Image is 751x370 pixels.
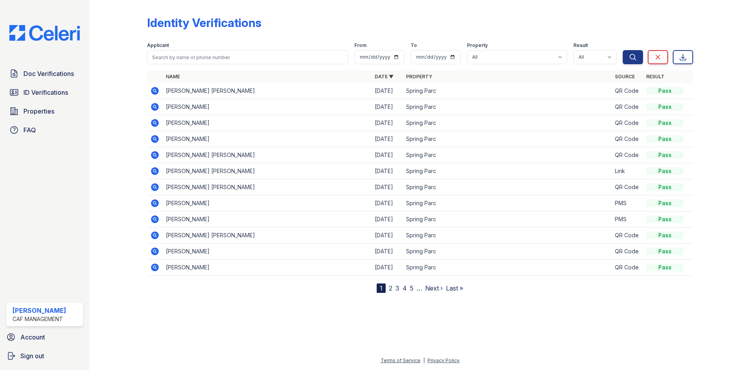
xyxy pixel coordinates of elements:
[402,284,407,292] a: 4
[163,163,372,179] td: [PERSON_NAME] [PERSON_NAME]
[23,125,36,135] span: FAQ
[646,151,684,159] div: Pass
[147,16,261,30] div: Identity Verifications
[163,195,372,211] td: [PERSON_NAME]
[3,329,86,345] a: Account
[410,284,413,292] a: 5
[163,83,372,99] td: [PERSON_NAME] [PERSON_NAME]
[612,179,643,195] td: QR Code
[377,283,386,293] div: 1
[163,211,372,227] td: [PERSON_NAME]
[147,50,348,64] input: Search by name or phone number
[403,115,612,131] td: Spring Parc
[163,147,372,163] td: [PERSON_NAME] [PERSON_NAME]
[20,332,45,342] span: Account
[406,74,432,79] a: Property
[428,357,460,363] a: Privacy Policy
[612,99,643,115] td: QR Code
[6,122,83,138] a: FAQ
[403,227,612,244] td: Spring Parc
[612,195,643,211] td: PMS
[372,227,403,244] td: [DATE]
[372,244,403,260] td: [DATE]
[375,74,393,79] a: Date ▼
[612,211,643,227] td: PMS
[6,85,83,100] a: ID Verifications
[646,135,684,143] div: Pass
[615,74,635,79] a: Source
[372,147,403,163] td: [DATE]
[23,106,54,116] span: Properties
[446,284,463,292] a: Last »
[646,231,684,239] div: Pass
[372,83,403,99] td: [DATE]
[163,244,372,260] td: [PERSON_NAME]
[612,83,643,99] td: QR Code
[612,131,643,147] td: QR Code
[403,83,612,99] td: Spring Parc
[612,227,643,244] td: QR Code
[389,284,392,292] a: 2
[163,227,372,244] td: [PERSON_NAME] [PERSON_NAME]
[646,119,684,127] div: Pass
[3,348,86,364] a: Sign out
[646,87,684,95] div: Pass
[403,147,612,163] td: Spring Parc
[6,103,83,119] a: Properties
[403,211,612,227] td: Spring Parc
[403,260,612,276] td: Spring Parc
[354,42,367,49] label: From
[372,131,403,147] td: [DATE]
[646,199,684,207] div: Pass
[403,163,612,179] td: Spring Parc
[403,244,612,260] td: Spring Parc
[372,195,403,211] td: [DATE]
[13,306,66,315] div: [PERSON_NAME]
[411,42,417,49] label: To
[646,215,684,223] div: Pass
[646,74,665,79] a: Result
[163,99,372,115] td: [PERSON_NAME]
[646,183,684,191] div: Pass
[166,74,180,79] a: Name
[3,25,86,41] img: CE_Logo_Blue-a8612792a0a2168367f1c8372b55b34899dd931a85d93a1a3d3e32e68fde9ad4.png
[467,42,488,49] label: Property
[423,357,425,363] div: |
[372,179,403,195] td: [DATE]
[372,260,403,276] td: [DATE]
[395,284,399,292] a: 3
[372,99,403,115] td: [DATE]
[163,260,372,276] td: [PERSON_NAME]
[372,115,403,131] td: [DATE]
[163,131,372,147] td: [PERSON_NAME]
[403,179,612,195] td: Spring Parc
[612,260,643,276] td: QR Code
[403,99,612,115] td: Spring Parc
[23,69,74,78] span: Doc Verifications
[646,167,684,175] div: Pass
[612,163,643,179] td: Link
[163,179,372,195] td: [PERSON_NAME] [PERSON_NAME]
[6,66,83,81] a: Doc Verifications
[417,283,422,293] span: …
[646,264,684,271] div: Pass
[381,357,420,363] a: Terms of Service
[20,351,44,361] span: Sign out
[372,163,403,179] td: [DATE]
[646,247,684,255] div: Pass
[13,315,66,323] div: CAF Management
[612,115,643,131] td: QR Code
[425,284,443,292] a: Next ›
[372,211,403,227] td: [DATE]
[403,195,612,211] td: Spring Parc
[23,88,68,97] span: ID Verifications
[612,147,643,163] td: QR Code
[163,115,372,131] td: [PERSON_NAME]
[612,244,643,260] td: QR Code
[646,103,684,111] div: Pass
[403,131,612,147] td: Spring Parc
[147,42,169,49] label: Applicant
[573,42,588,49] label: Result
